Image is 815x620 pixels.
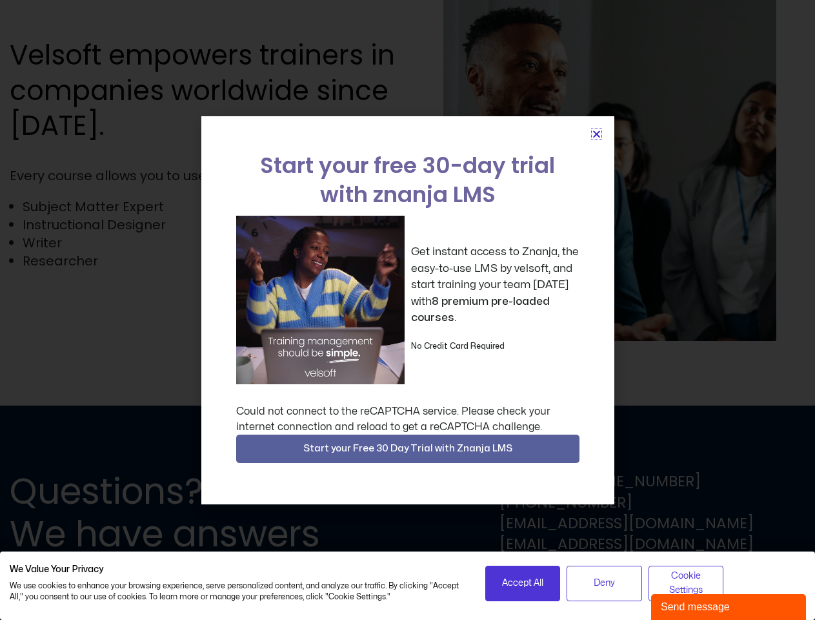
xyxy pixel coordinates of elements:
strong: No Credit Card Required [411,342,505,350]
div: Could not connect to the reCAPTCHA service. Please check your internet connection and reload to g... [236,404,579,435]
button: Adjust cookie preferences [649,566,724,601]
span: Deny [594,576,615,590]
p: Get instant access to Znanja, the easy-to-use LMS by velsoft, and start training your team [DATE]... [411,243,579,326]
button: Deny all cookies [567,566,642,601]
span: Cookie Settings [657,569,716,598]
span: Accept All [502,576,543,590]
h2: We Value Your Privacy [10,564,466,575]
a: Close [592,129,601,139]
button: Start your Free 30 Day Trial with Znanja LMS [236,435,579,463]
p: We use cookies to enhance your browsing experience, serve personalized content, and analyze our t... [10,581,466,603]
strong: 8 premium pre-loaded courses [411,296,550,324]
h2: Start your free 30-day trial with znanja LMS [236,151,579,209]
button: Accept all cookies [485,566,561,601]
iframe: chat widget [651,592,809,620]
span: Start your Free 30 Day Trial with Znanja LMS [303,441,512,457]
img: a woman sitting at her laptop dancing [236,216,405,384]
